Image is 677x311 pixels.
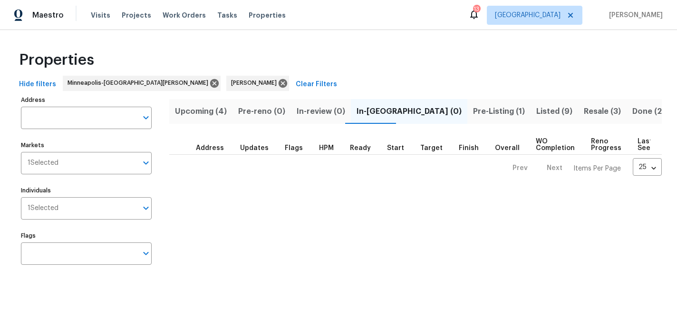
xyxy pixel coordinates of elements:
span: Minneapolis-[GEOGRAPHIC_DATA][PERSON_NAME] [68,80,212,87]
div: [PERSON_NAME] [226,76,289,91]
div: Target renovation project end date [420,145,451,151]
span: Reno Progress [591,138,621,151]
div: Items Per Page [573,161,621,177]
span: Maestro [32,10,64,20]
div: Projected renovation finish date [459,145,487,151]
div: Days past target finish date [495,145,528,151]
span: Upcoming (4) [175,105,227,118]
button: Open [139,201,153,215]
span: Clear Filters [296,79,337,90]
div: Actual renovation start date [387,145,413,151]
button: Open [139,111,153,124]
span: Finish [459,145,479,151]
div: Minneapolis-[GEOGRAPHIC_DATA][PERSON_NAME] [63,76,221,91]
span: Projects [122,11,151,20]
span: Last Seen [638,138,655,151]
span: Done (249) [632,105,676,118]
span: HPM [319,145,334,151]
span: In-review (0) [297,105,345,118]
span: Pre-reno (0) [238,105,285,118]
label: Markets [21,142,152,148]
button: Open [139,156,153,170]
span: Flags [285,145,303,151]
nav: Pagination Navigation [505,161,662,274]
span: Overall [495,145,520,151]
span: In-[GEOGRAPHIC_DATA] (0) [357,105,462,118]
span: [PERSON_NAME] [231,80,280,87]
span: [PERSON_NAME] [605,11,663,20]
label: Individuals [21,188,152,193]
span: Updates [240,145,269,151]
span: 1 Selected [28,204,58,212]
div: Earliest renovation start date (first business day after COE or Checkout) [350,145,379,151]
span: Target [420,145,443,151]
span: Visits [91,11,110,20]
div: 13 [473,6,480,13]
span: Properties [19,50,94,70]
span: Properties [249,11,286,20]
span: Tasks [217,12,237,19]
span: Resale (3) [584,105,621,118]
button: Clear Filters [292,76,341,93]
span: Listed (9) [536,105,572,118]
span: Ready [350,145,371,151]
label: Address [21,97,152,103]
button: Hide filters [15,76,60,93]
label: Flags [21,233,152,239]
div: 25 [633,156,662,180]
span: Pre-Listing (1) [473,105,525,118]
button: Open [139,247,153,260]
span: Hide filters [19,79,56,90]
span: Start [387,145,404,151]
span: WO Completion [536,138,575,151]
span: [GEOGRAPHIC_DATA] [495,10,561,20]
span: Work Orders [163,11,206,20]
span: Address [196,145,224,151]
span: 1 Selected [28,159,58,167]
